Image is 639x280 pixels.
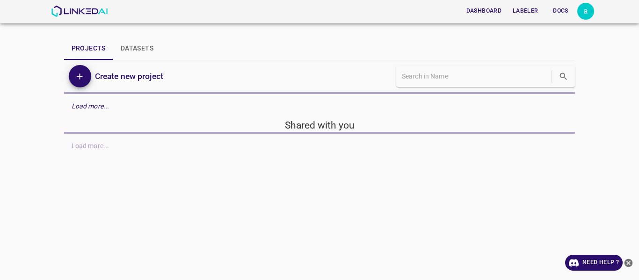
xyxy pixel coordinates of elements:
[72,102,109,110] em: Load more...
[463,3,505,19] button: Dashboard
[623,255,634,271] button: close-help
[461,1,507,21] a: Dashboard
[51,6,108,17] img: LinkedAI
[577,3,594,20] div: a
[544,1,577,21] a: Docs
[69,65,91,87] button: Add
[95,70,163,83] h6: Create new project
[565,255,623,271] a: Need Help ?
[545,3,575,19] button: Docs
[554,67,573,86] button: search
[64,98,575,115] div: Load more...
[91,70,163,83] a: Create new project
[507,1,544,21] a: Labeler
[64,37,113,60] button: Projects
[64,119,575,132] h5: Shared with you
[577,3,594,20] button: Open settings
[113,37,161,60] button: Datasets
[402,70,550,83] input: Search in Name
[509,3,542,19] button: Labeler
